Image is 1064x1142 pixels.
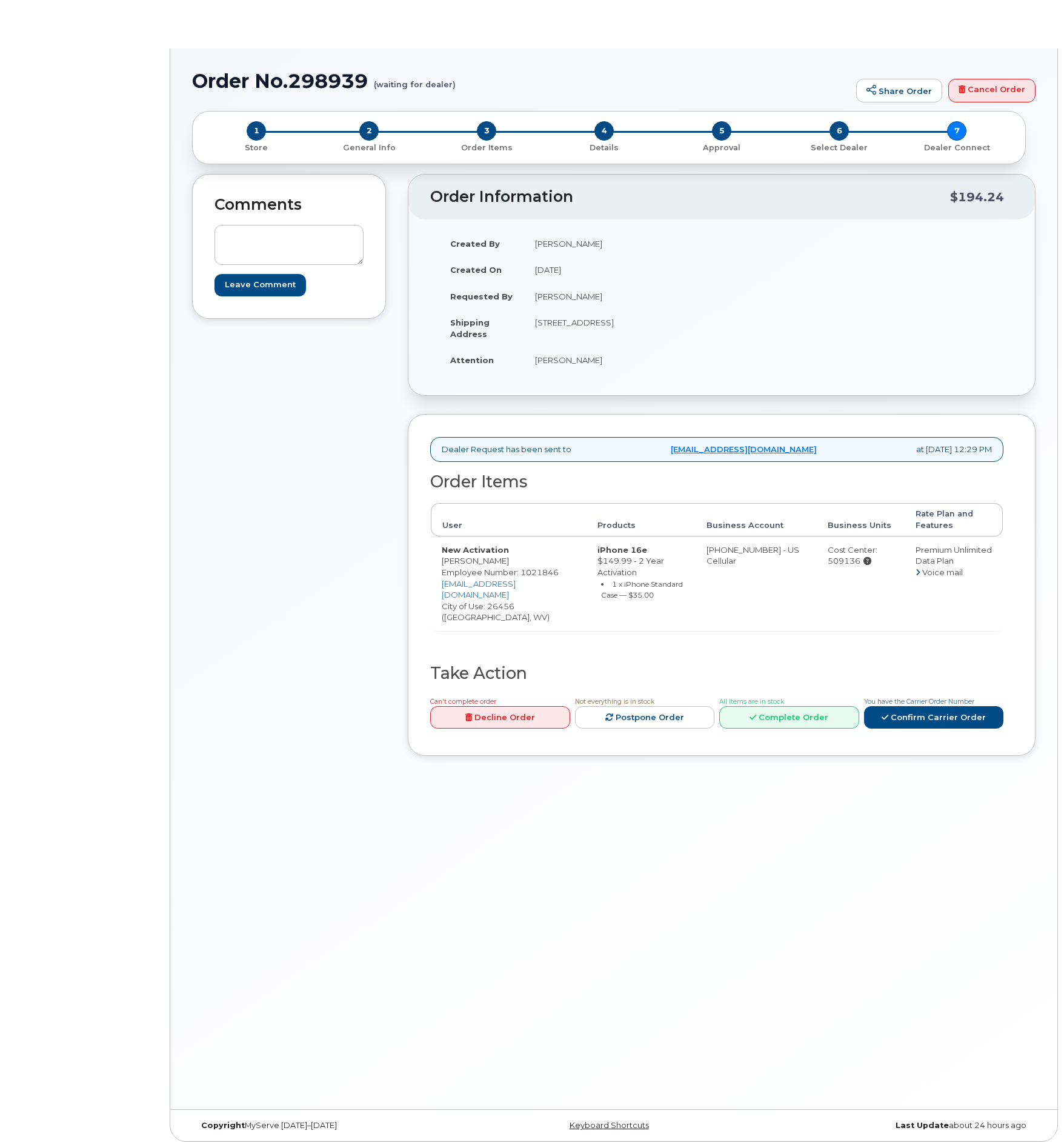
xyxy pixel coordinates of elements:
[905,536,1003,630] td: Premium Unlimited Data Plan
[905,503,1003,536] th: Rate Plan and Features
[696,536,817,630] td: [PHONE_NUMBER] - US Cellular
[477,121,496,141] span: 3
[450,265,502,275] strong: Created On
[587,503,696,536] th: Products
[524,256,713,283] td: [DATE]
[450,318,490,339] strong: Shipping Address
[430,698,496,706] span: Can't complete order
[430,189,950,205] h2: Order Information
[202,141,310,153] a: 1 Store
[450,355,494,365] strong: Attention
[671,444,817,455] a: [EMAIL_ADDRESS][DOMAIN_NAME]
[442,567,559,577] span: Employee Number: 1021846
[207,142,305,153] p: Store
[431,503,587,536] th: User
[430,664,1003,683] h2: Take Action
[545,141,663,153] a: 4 Details
[719,698,784,706] span: All Items are in stock
[524,283,713,310] td: [PERSON_NAME]
[450,239,500,249] strong: Created By
[442,579,516,600] a: [EMAIL_ADDRESS][DOMAIN_NAME]
[780,141,898,153] a: 6 Select Dealer
[430,473,1003,491] h2: Order Items
[315,142,423,153] p: General Info
[864,706,1004,729] a: Confirm Carrier Order
[663,141,780,153] a: 5 Approval
[597,545,647,555] strong: iPhone 16e
[433,142,540,153] p: Order Items
[896,1121,949,1130] strong: Last Update
[214,196,364,213] h2: Comments
[817,503,905,536] th: Business Units
[310,141,428,153] a: 2 General Info
[214,274,306,296] input: Leave Comment
[201,1121,245,1130] strong: Copyright
[524,230,713,257] td: [PERSON_NAME]
[442,545,509,555] strong: New Activation
[948,79,1036,103] a: Cancel Order
[922,567,963,577] span: Voice mail
[192,1121,473,1130] div: MyServe [DATE]–[DATE]
[594,121,614,141] span: 4
[550,142,658,153] p: Details
[856,79,942,103] a: Share Order
[431,536,587,630] td: [PERSON_NAME] City of Use: 26456 ([GEOGRAPHIC_DATA], WV)
[950,185,1004,209] div: $194.24
[719,706,859,729] a: Complete Order
[192,70,850,92] h1: Order No.298939
[785,142,893,153] p: Select Dealer
[668,142,776,153] p: Approval
[575,698,654,706] span: Not everything is in stock
[575,706,715,729] a: Postpone Order
[374,70,456,89] small: (waiting for dealer)
[696,503,817,536] th: Business Account
[754,1121,1036,1130] div: about 24 hours ago
[830,121,849,141] span: 6
[359,121,379,141] span: 2
[570,1121,649,1130] a: Keyboard Shortcuts
[864,698,974,706] span: You have the Carrier Order Number
[601,579,683,600] small: 1 x iPhone Standard Case — $35.00
[428,141,545,153] a: 3 Order Items
[828,544,894,567] div: Cost Center: 509136
[430,706,570,729] a: Decline Order
[587,536,696,630] td: $149.99 - 2 Year Activation
[712,121,731,141] span: 5
[524,347,713,373] td: [PERSON_NAME]
[430,437,1003,462] div: Dealer Request has been sent to at [DATE] 12:29 PM
[524,309,713,347] td: [STREET_ADDRESS]
[450,292,513,301] strong: Requested By
[247,121,266,141] span: 1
